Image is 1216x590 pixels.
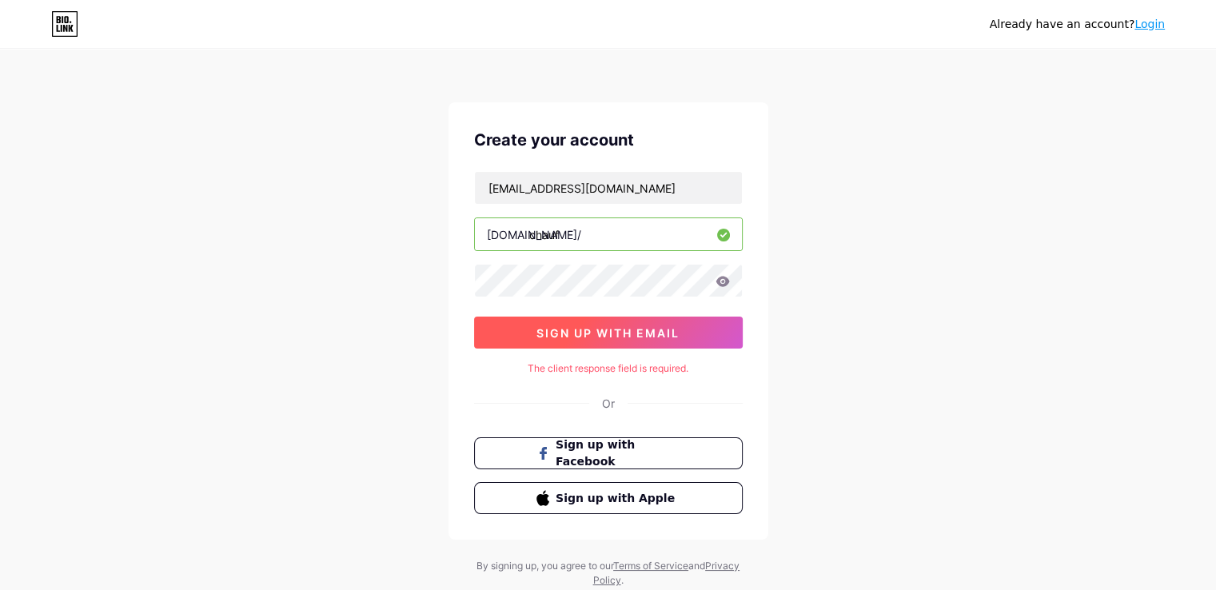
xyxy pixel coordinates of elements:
[990,16,1165,33] div: Already have an account?
[472,559,744,588] div: By signing up, you agree to our and .
[1134,18,1165,30] a: Login
[475,172,742,204] input: Email
[556,490,680,507] span: Sign up with Apple
[602,395,615,412] div: Or
[474,482,743,514] button: Sign up with Apple
[556,437,680,470] span: Sign up with Facebook
[487,226,581,243] div: [DOMAIN_NAME]/
[613,560,688,572] a: Terms of Service
[475,218,742,250] input: username
[474,128,743,152] div: Create your account
[474,317,743,349] button: sign up with email
[474,361,743,376] div: The client response field is required.
[474,437,743,469] button: Sign up with Facebook
[536,326,680,340] span: sign up with email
